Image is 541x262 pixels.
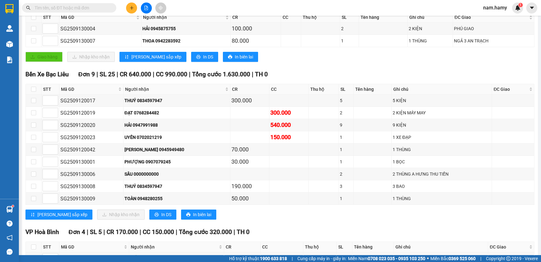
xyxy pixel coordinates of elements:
th: STT [41,84,59,95]
div: SG2509130006 [60,170,122,178]
span: file-add [144,6,148,10]
span: TH 0 [237,228,250,236]
div: PHƯỢNG 0907079245 [124,158,229,165]
div: 1 THÙNG [393,195,491,202]
span: Tổng cước 1.630.000 [192,71,250,78]
span: sort-ascending [124,55,129,60]
span: Đơn 4 [69,228,85,236]
span: aim [158,6,163,10]
div: 1 [340,146,352,153]
button: printerIn biên lai [181,210,216,220]
td: SG2509130007 [59,35,141,47]
button: aim [155,3,166,14]
span: | [292,255,293,262]
th: STT [41,12,59,23]
div: 3 BAO [393,183,491,190]
div: SG2509120019 [60,109,122,117]
span: VP Hoà Bình [25,228,59,236]
span: ĐC Giao [490,243,528,250]
span: | [153,71,154,78]
th: CR [224,242,261,252]
div: SG2509130009 [60,195,122,203]
span: question-circle [7,221,13,227]
span: Người nhận [125,86,224,93]
div: 100.000 [232,24,280,33]
button: file-add [141,3,152,14]
div: SG2509120023 [60,134,122,141]
div: 2 KIỆN [409,25,452,32]
div: 2 KIỆN MÁY MAY [393,109,491,116]
td: SG2509130006 [59,168,124,180]
button: sort-ascending[PERSON_NAME] sắp xếp [25,210,92,220]
div: 1 [341,37,358,44]
div: 1 BỌC [393,158,491,165]
th: SL [337,242,353,252]
td: SG2509120019 [59,107,124,119]
span: | [87,228,88,236]
button: downloadNhập kho nhận [67,52,115,62]
span: | [176,228,177,236]
th: Thu hộ [301,12,340,23]
td: SG2509130009 [59,193,124,205]
th: CC [261,242,303,252]
div: 300.000 [270,108,307,117]
div: 1 BAO [395,255,487,262]
div: 150.000 [270,133,307,142]
div: SG2509130008 [60,183,122,190]
div: ĐẠT 0768284482 [124,109,229,116]
input: Tìm tên, số ĐT hoặc mã đơn [35,4,109,11]
div: 50.000 [231,194,268,203]
span: Mã GD [61,86,117,93]
td: SG2509120023 [59,131,124,144]
span: Tổng cước 320.000 [179,228,232,236]
button: printerIn DS [149,210,176,220]
div: 1 [340,158,352,165]
span: Mã GD [61,243,123,250]
th: CC [281,12,301,23]
div: 2 [341,25,358,32]
img: logo-vxr [5,4,14,14]
span: Mã GD [61,14,135,21]
span: Người nhận [143,14,224,21]
div: 80.000 [232,36,280,45]
span: CR 640.000 [120,71,151,78]
div: TOÀN 0948280255 [124,195,229,202]
div: 70.000 [231,145,268,154]
th: Tên hàng [359,12,408,23]
span: copyright [506,256,511,261]
div: SG2509120044 [60,254,128,262]
span: | [103,228,105,236]
strong: 0708 023 035 - 0935 103 250 [368,256,425,261]
div: PHÚ GIAO [454,25,533,32]
td: SG2509130008 [59,180,124,193]
span: In DS [161,211,171,218]
div: HẢI 0947991988 [124,122,229,128]
div: HẢI 0945875755 [142,25,229,32]
div: SG2509130001 [60,158,122,166]
span: | [252,71,253,78]
td: SG2509130001 [59,156,124,168]
div: SG2509130007 [60,37,140,45]
button: uploadGiao hàng [25,52,63,62]
sup: 1 [12,205,14,207]
div: 5 [340,97,352,104]
div: SG2509120020 [60,121,122,129]
div: NGẢ 3 AN TRẠCH [454,37,533,44]
span: In DS [203,53,213,60]
span: Cung cấp máy in - giấy in: [297,255,346,262]
span: Đơn 9 [78,71,95,78]
span: printer [186,212,190,217]
span: printer [228,55,232,60]
span: nam.hamy [478,4,512,12]
th: SL [339,84,354,95]
span: | [117,71,118,78]
div: 540.000 [270,121,307,129]
img: warehouse-icon [6,206,13,213]
div: 1 [340,195,352,202]
span: In biên lai [235,53,253,60]
th: Ghi chú [392,84,492,95]
th: Tên hàng [352,242,394,252]
div: 3 [340,183,352,190]
span: [PERSON_NAME] sắp xếp [131,53,181,60]
button: downloadNhập kho nhận [97,210,145,220]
